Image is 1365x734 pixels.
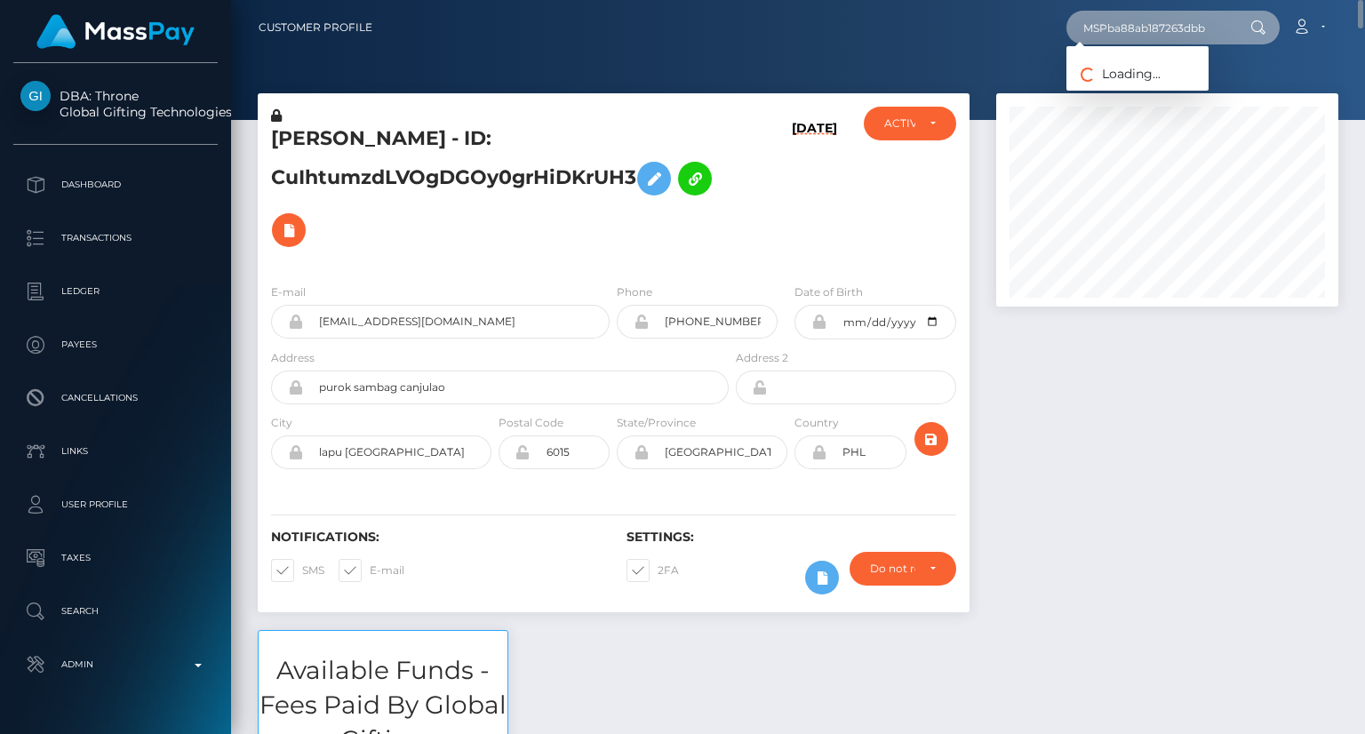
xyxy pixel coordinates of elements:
a: Cancellations [13,376,218,420]
p: User Profile [20,491,211,518]
div: ACTIVE [884,116,914,131]
h6: Settings: [627,530,955,545]
div: Do not require [870,562,915,576]
img: Global Gifting Technologies Inc [20,81,51,111]
label: Postal Code [499,415,563,431]
a: Links [13,429,218,474]
a: Taxes [13,536,218,580]
label: Country [794,415,839,431]
label: City [271,415,292,431]
p: Admin [20,651,211,678]
a: Search [13,589,218,634]
img: MassPay Logo [36,14,195,49]
button: Do not require [850,552,956,586]
label: Date of Birth [794,284,863,300]
label: Phone [617,284,652,300]
a: Ledger [13,269,218,314]
p: Search [20,598,211,625]
label: E-mail [339,559,404,582]
a: User Profile [13,483,218,527]
p: Ledger [20,278,211,305]
a: Transactions [13,216,218,260]
a: Customer Profile [259,9,372,46]
h6: Notifications: [271,530,600,545]
p: Cancellations [20,385,211,411]
label: SMS [271,559,324,582]
a: Dashboard [13,163,218,207]
label: 2FA [627,559,679,582]
label: E-mail [271,284,306,300]
p: Dashboard [20,172,211,198]
p: Transactions [20,225,211,251]
span: DBA: Throne Global Gifting Technologies Inc [13,88,218,120]
p: Links [20,438,211,465]
p: Payees [20,331,211,358]
label: Address [271,350,315,366]
input: Search... [1066,11,1233,44]
p: Taxes [20,545,211,571]
h5: [PERSON_NAME] - ID: CuIhtumzdLVOgDGOy0grHiDKrUH3 [271,125,719,256]
h6: [DATE] [792,121,837,262]
label: Address 2 [736,350,788,366]
button: ACTIVE [864,107,955,140]
label: State/Province [617,415,696,431]
span: Loading... [1066,66,1161,82]
a: Admin [13,642,218,687]
a: Payees [13,323,218,367]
